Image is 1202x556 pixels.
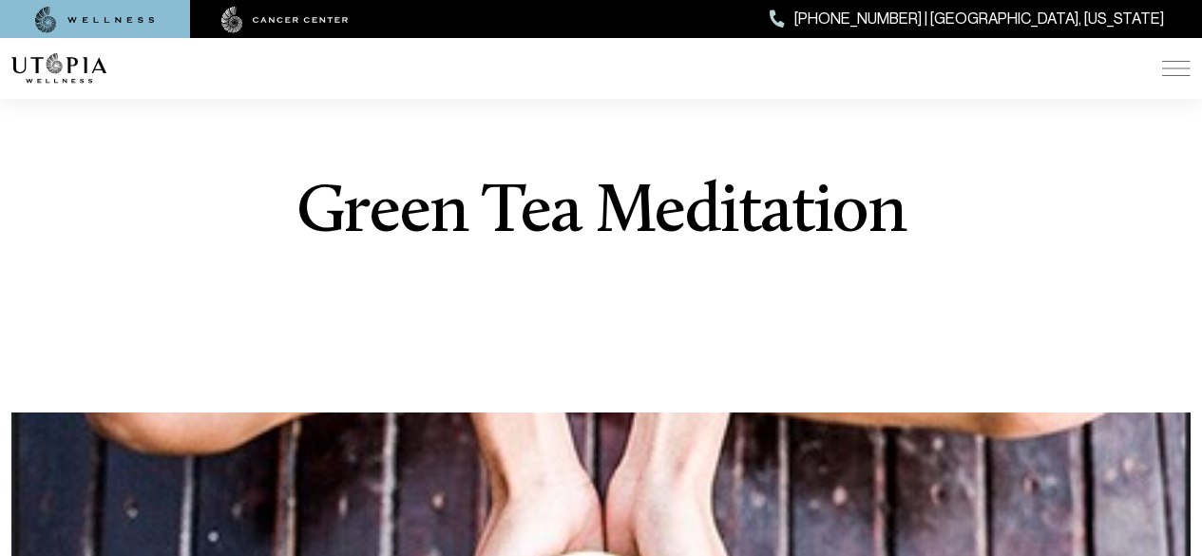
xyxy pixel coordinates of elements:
a: [PHONE_NUMBER] | [GEOGRAPHIC_DATA], [US_STATE] [770,7,1164,31]
img: logo [11,53,106,84]
img: cancer center [221,7,349,33]
span: [PHONE_NUMBER] | [GEOGRAPHIC_DATA], [US_STATE] [794,7,1164,31]
img: wellness [35,7,155,33]
img: icon-hamburger [1162,61,1191,76]
h1: Green Tea Meditation [296,180,906,248]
